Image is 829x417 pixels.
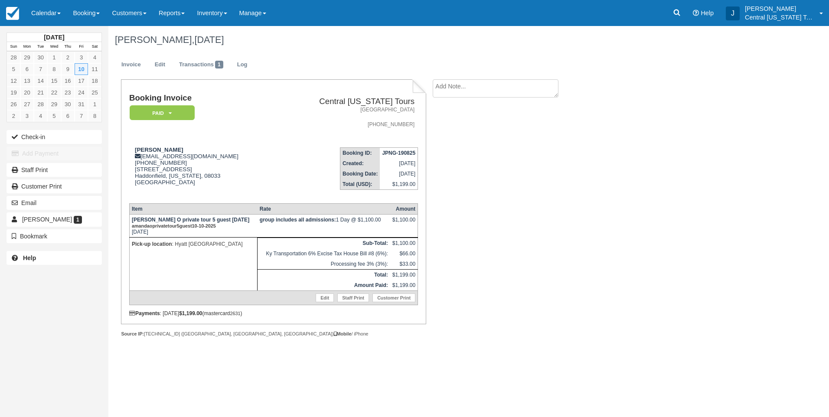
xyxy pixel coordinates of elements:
th: Booking Date: [340,169,380,179]
th: Tue [34,42,47,52]
a: 30 [61,98,75,110]
a: 9 [61,63,75,75]
a: 4 [88,52,101,63]
div: : [DATE] (mastercard ) [129,310,418,316]
a: [PERSON_NAME] 1 [7,212,102,226]
a: 8 [47,63,61,75]
td: 1 Day @ $1,100.00 [258,214,390,237]
a: 26 [7,98,20,110]
a: 28 [34,98,47,110]
a: 13 [20,75,34,87]
a: 14 [34,75,47,87]
th: Total: [258,269,390,280]
td: [DATE] [380,169,418,179]
a: Customer Print [7,179,102,193]
img: checkfront-main-nav-mini-logo.png [6,7,19,20]
a: 21 [34,87,47,98]
a: Edit [316,293,334,302]
a: 7 [75,110,88,122]
a: 3 [20,110,34,122]
a: 25 [88,87,101,98]
div: [TECHNICAL_ID] ([GEOGRAPHIC_DATA], [GEOGRAPHIC_DATA], [GEOGRAPHIC_DATA]) / iPhone [121,331,426,337]
a: 11 [88,63,101,75]
strong: Source IP: [121,331,144,336]
button: Check-in [7,130,102,144]
a: Log [231,56,254,73]
a: 12 [7,75,20,87]
b: Help [23,254,36,261]
strong: Mobile [334,331,352,336]
a: Edit [148,56,172,73]
a: 29 [20,52,34,63]
span: [DATE] [194,34,224,45]
small: 2631 [230,311,241,316]
h2: Central [US_STATE] Tours [282,97,414,106]
a: 6 [61,110,75,122]
a: 4 [34,110,47,122]
td: $1,199.00 [390,269,418,280]
a: 30 [34,52,47,63]
span: [PERSON_NAME] [22,216,72,223]
th: Rate [258,203,390,214]
span: 1 [215,61,223,68]
div: J [726,7,740,20]
button: Add Payment [7,147,102,160]
a: 28 [7,52,20,63]
th: Amount Paid: [258,280,390,291]
strong: group includes all admissions [260,217,336,223]
a: 18 [88,75,101,87]
a: 23 [61,87,75,98]
a: Staff Print [7,163,102,177]
small: amandaoprivatetour5guest10-10-2025 [132,223,216,228]
a: Staff Print [337,293,369,302]
td: Processing fee 3% (3%): [258,259,390,270]
strong: [PERSON_NAME] [135,147,183,153]
div: $1,100.00 [392,217,415,230]
a: Customer Print [372,293,415,302]
strong: [PERSON_NAME] O private tour 5 guest [DATE] [132,217,249,229]
a: 29 [47,98,61,110]
button: Email [7,196,102,210]
a: 10 [75,63,88,75]
a: 2 [61,52,75,63]
th: Amount [390,203,418,214]
address: [GEOGRAPHIC_DATA] [PHONE_NUMBER] [282,106,414,128]
strong: Pick-up location [132,241,172,247]
th: Booking ID: [340,148,380,159]
th: Total (USD): [340,179,380,190]
th: Fri [75,42,88,52]
td: [DATE] [380,158,418,169]
a: 22 [47,87,61,98]
th: Sub-Total: [258,238,390,248]
h1: Booking Invoice [129,94,278,103]
p: [PERSON_NAME] [745,4,814,13]
button: Bookmark [7,229,102,243]
a: 2 [7,110,20,122]
a: 27 [20,98,34,110]
th: Wed [47,42,61,52]
i: Help [693,10,699,16]
th: Mon [20,42,34,52]
td: $1,100.00 [390,238,418,248]
a: 1 [88,98,101,110]
p: : Hyatt [GEOGRAPHIC_DATA] [132,240,255,248]
a: Paid [129,105,192,121]
td: $33.00 [390,259,418,270]
td: $1,199.00 [380,179,418,190]
th: Sun [7,42,20,52]
th: Created: [340,158,380,169]
strong: JPNG-190825 [382,150,415,156]
td: Ky Transportation 6% Excise Tax House Bill #8 (6%): [258,248,390,259]
strong: Payments [129,310,160,316]
td: $66.00 [390,248,418,259]
a: 8 [88,110,101,122]
th: Thu [61,42,75,52]
div: [EMAIL_ADDRESS][DOMAIN_NAME] [PHONE_NUMBER] [STREET_ADDRESS] Haddonfield, [US_STATE], 08033 [GEOG... [129,147,278,196]
a: 24 [75,87,88,98]
p: Central [US_STATE] Tours [745,13,814,22]
a: Help [7,251,102,265]
a: Invoice [115,56,147,73]
a: 16 [61,75,75,87]
a: 3 [75,52,88,63]
td: [DATE] [129,214,257,237]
